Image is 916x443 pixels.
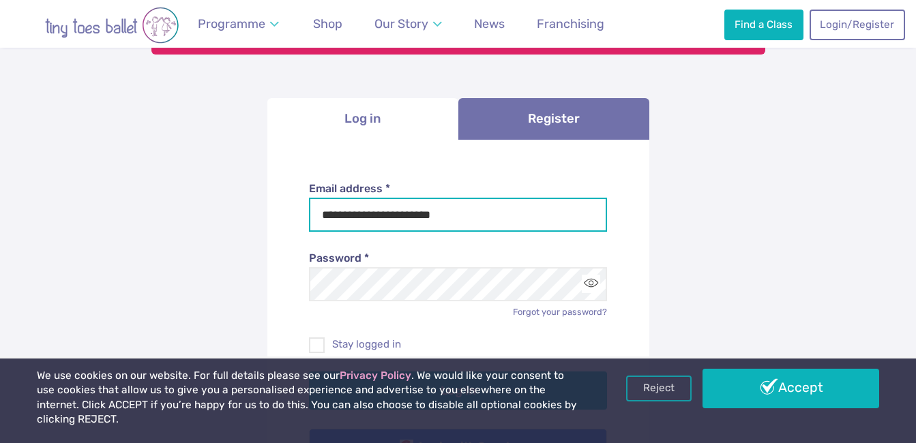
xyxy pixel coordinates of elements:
[474,16,505,31] span: News
[537,16,604,31] span: Franchising
[458,98,649,140] a: Register
[626,376,692,401] a: Reject
[37,369,584,427] p: We use cookies on our website. For full details please see our . We would like your consent to us...
[468,9,511,40] a: News
[724,10,803,40] a: Find a Class
[16,7,207,44] img: tiny toes ballet
[513,307,607,317] a: Forgot your password?
[810,10,905,40] a: Login/Register
[309,337,607,352] label: Stay logged in
[582,275,600,293] button: Toggle password visibility
[340,369,411,382] a: Privacy Policy
[198,16,265,31] span: Programme
[368,9,449,40] a: Our Story
[307,9,349,40] a: Shop
[313,16,342,31] span: Shop
[192,9,286,40] a: Programme
[703,369,878,408] a: Accept
[374,16,428,31] span: Our Story
[309,181,607,196] label: Email address *
[531,9,610,40] a: Franchising
[309,251,607,266] label: Password *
